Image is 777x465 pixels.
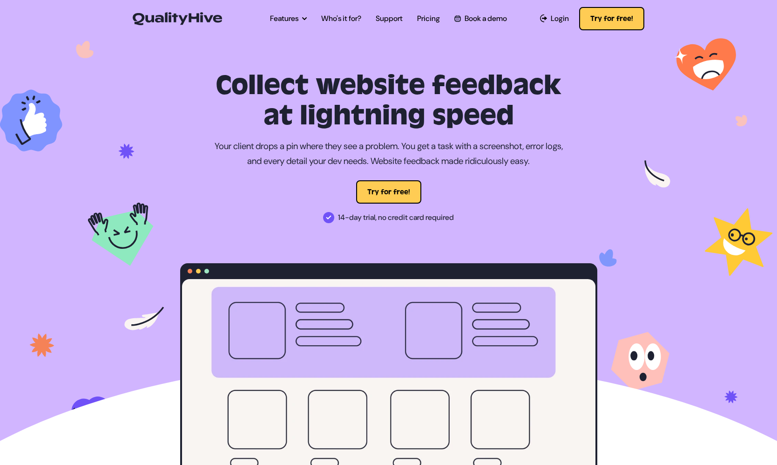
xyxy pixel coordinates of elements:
[133,12,222,25] img: QualityHive - Bug Tracking Tool
[356,180,421,204] button: Try for free!
[270,13,307,24] a: Features
[180,71,597,131] h1: Collect website feedback at lightning speed
[540,13,569,24] a: Login
[579,7,644,30] button: Try for free!
[417,13,440,24] a: Pricing
[376,13,403,24] a: Support
[323,212,334,223] img: 14-day trial, no credit card required
[338,210,454,225] span: 14-day trial, no credit card required
[454,13,507,24] a: Book a demo
[214,139,563,169] p: Your client drops a pin where they see a problem. You get a task with a screenshot, error logs, a...
[551,13,569,24] span: Login
[454,15,460,21] img: Book a QualityHive Demo
[321,13,361,24] a: Who's it for?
